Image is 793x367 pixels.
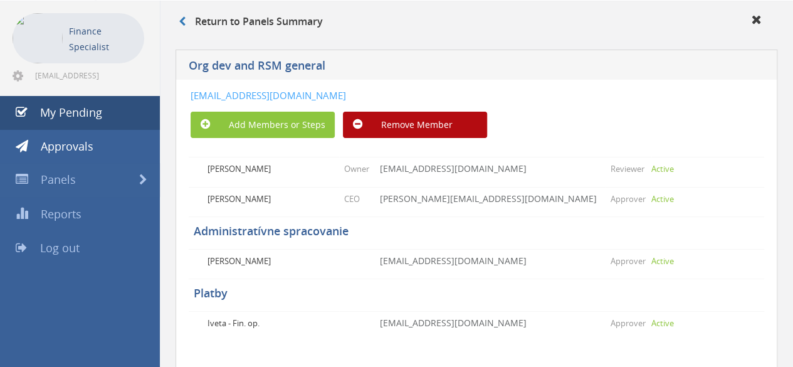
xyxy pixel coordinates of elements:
p: Owner [344,163,369,175]
button: Add Members or Steps [191,112,335,138]
p: Iveta - Fin. op. [194,317,266,330]
span: Reports [41,206,81,221]
p: [PERSON_NAME] [194,255,271,268]
small: Active [651,317,674,329]
p: CEO [344,193,360,205]
p: Approver [611,317,646,329]
span: Log out [40,240,80,255]
p: Approver [611,255,646,267]
td: [EMAIL_ADDRESS][DOMAIN_NAME] [375,249,606,279]
small: Active [651,163,674,174]
small: Active [651,193,674,205]
span: My Pending [40,105,102,120]
p: Approver [611,193,646,205]
td: [EMAIL_ADDRESS][DOMAIN_NAME] [375,157,606,187]
td: [PERSON_NAME][EMAIL_ADDRESS][DOMAIN_NAME] [375,187,606,217]
p: Reviewer [611,163,644,175]
h3: Return to Panels Summary [179,16,323,28]
h5: Administratívne spracovanie [194,225,759,238]
span: Approvals [41,139,93,154]
span: Panels [41,172,76,187]
p: [PERSON_NAME] [194,193,271,206]
h5: Platby [194,287,759,300]
span: [EMAIL_ADDRESS][DOMAIN_NAME] [35,70,142,80]
small: Active [651,255,674,267]
p: Finance Specialist [69,23,138,55]
td: [EMAIL_ADDRESS][DOMAIN_NAME] [375,312,606,342]
h5: Org dev and RSM general [189,60,536,75]
button: Remove Member [343,112,487,138]
p: [PERSON_NAME] [194,163,271,176]
a: [EMAIL_ADDRESS][DOMAIN_NAME] [191,89,346,102]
